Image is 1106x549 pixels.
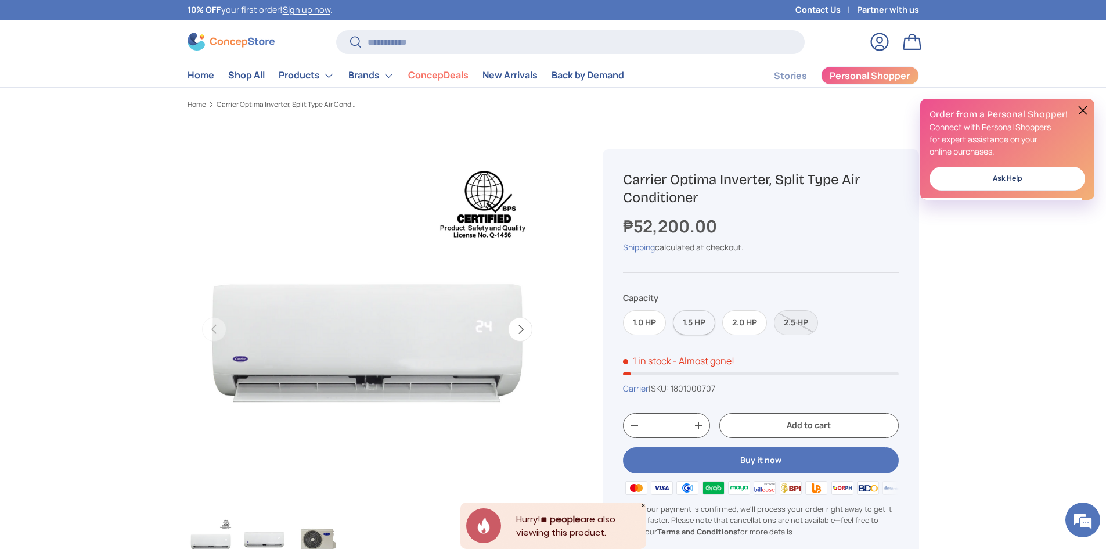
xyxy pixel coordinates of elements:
h1: Carrier Optima Inverter, Split Type Air Conditioner [623,171,898,207]
a: Carrier [623,383,649,394]
a: Carrier Optima Inverter, Split Type Air Conditioner [217,101,356,108]
a: Contact Us [795,3,857,16]
img: billease [752,479,777,497]
a: Ask Help [930,167,1085,191]
img: visa [649,479,675,497]
a: Personal Shopper [821,66,919,85]
div: Close [640,503,646,508]
nav: Breadcrumbs [188,99,575,110]
a: Shop All [228,64,265,87]
div: calculated at checkout. [623,241,898,253]
nav: Primary [188,64,624,87]
strong: ₱52,200.00 [623,214,720,238]
img: qrph [829,479,855,497]
legend: Capacity [623,292,658,304]
span: 1801000707 [671,383,715,394]
img: ubp [804,479,829,497]
span: SKU: [651,383,669,394]
summary: Products [272,64,341,87]
span: | [649,383,715,394]
a: Home [188,101,206,108]
span: Personal Shopper [830,71,910,80]
a: Stories [774,64,807,87]
span: 1 in stock [623,354,671,367]
img: grabpay [700,479,726,497]
p: your first order! . [188,3,333,16]
h2: Order from a Personal Shopper! [930,108,1085,121]
img: gcash [675,479,700,497]
a: Partner with us [857,3,919,16]
a: Sign up now [283,4,330,15]
button: Add to cart [719,413,898,438]
a: New Arrivals [482,64,538,87]
a: ConcepDeals [408,64,469,87]
summary: Brands [341,64,401,87]
p: Once your payment is confirmed, we'll process your order right away to get it to you faster. Plea... [623,504,898,537]
a: Terms and Conditions [657,526,737,537]
img: bdo [855,479,881,497]
a: Home [188,64,214,87]
label: Sold out [774,310,818,335]
a: Shipping [623,242,655,253]
img: metrobank [881,479,906,497]
img: master [623,479,649,497]
img: bpi [778,479,804,497]
p: Connect with Personal Shoppers for expert assistance on your online purchases. [930,121,1085,157]
button: Buy it now [623,447,898,473]
img: maya [726,479,752,497]
img: ConcepStore [188,33,275,51]
nav: Secondary [746,64,919,87]
a: Back by Demand [552,64,624,87]
strong: 10% OFF [188,4,221,15]
p: - Almost gone! [673,354,734,367]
